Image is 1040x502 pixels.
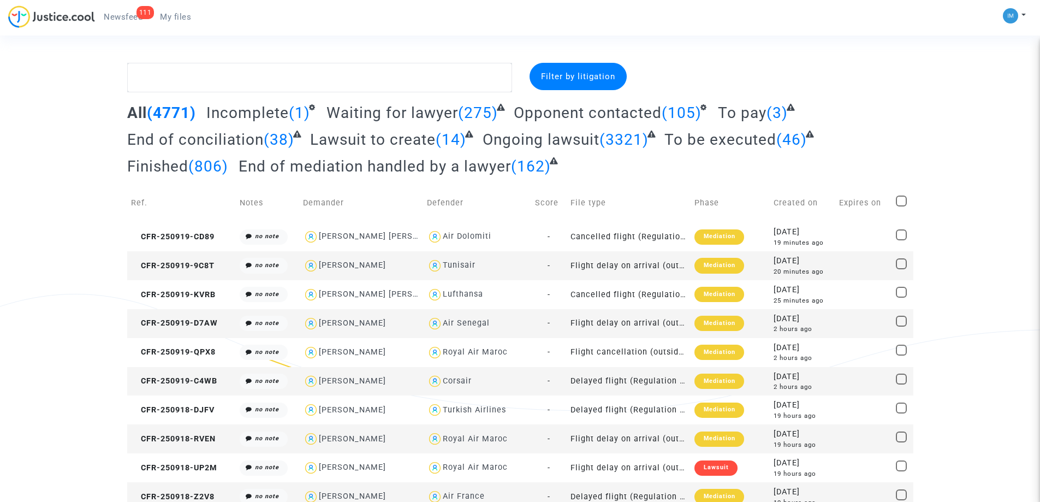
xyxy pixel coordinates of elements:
[774,382,831,392] div: 2 hours ago
[567,309,691,338] td: Flight delay on arrival (outside of EU - Montreal Convention)
[326,104,458,122] span: Waiting for lawyer
[427,316,443,332] img: icon-user.svg
[255,262,279,269] i: no note
[835,184,892,222] td: Expires on
[255,320,279,327] i: no note
[774,284,831,296] div: [DATE]
[774,267,831,276] div: 20 minutes ago
[303,316,319,332] img: icon-user.svg
[694,374,744,389] div: Mediation
[694,229,744,245] div: Mediation
[264,131,294,149] span: (38)
[548,261,550,270] span: -
[774,440,831,450] div: 19 hours ago
[427,374,443,389] img: icon-user.svg
[255,291,279,298] i: no note
[427,258,443,274] img: icon-user.svg
[427,345,443,361] img: icon-user.svg
[427,431,443,447] img: icon-user.svg
[443,347,508,357] div: Royal Air Maroc
[443,261,476,270] div: Tunisair
[151,9,200,25] a: My files
[548,232,550,241] span: -
[511,157,551,175] span: (162)
[567,251,691,280] td: Flight delay on arrival (outside of EU - Montreal Convention)
[147,104,196,122] span: (4771)
[255,435,279,442] i: no note
[303,402,319,418] img: icon-user.svg
[443,492,485,501] div: Air France
[131,232,215,241] span: CFR-250919-CD89
[131,434,216,444] span: CFR-250918-RVEN
[131,405,215,415] span: CFR-250918-DJFV
[443,405,506,415] div: Turkish Airlines
[694,460,737,476] div: Lawsuit
[255,406,279,413] i: no note
[548,405,550,415] span: -
[188,157,228,175] span: (806)
[774,457,831,469] div: [DATE]
[127,104,147,122] span: All
[774,342,831,354] div: [DATE]
[567,184,691,222] td: File type
[1003,8,1018,23] img: a105443982b9e25553e3eed4c9f672e7
[319,434,386,444] div: [PERSON_NAME]
[131,318,218,328] span: CFR-250919-D7AW
[131,463,217,473] span: CFR-250918-UP2M
[319,290,456,299] div: [PERSON_NAME] [PERSON_NAME]
[131,261,215,270] span: CFR-250919-9C8T
[303,287,319,303] img: icon-user.svg
[774,238,831,247] div: 19 minutes ago
[766,104,788,122] span: (3)
[131,376,217,386] span: CFR-250919-C4WB
[567,338,691,367] td: Flight cancellation (outside of EU - Montreal Convention)
[548,492,550,501] span: -
[310,131,436,149] span: Lawsuit to create
[567,367,691,396] td: Delayed flight (Regulation EC 261/2004)
[127,131,264,149] span: End of conciliation
[774,486,831,498] div: [DATE]
[774,226,831,238] div: [DATE]
[319,376,386,386] div: [PERSON_NAME]
[319,405,386,415] div: [PERSON_NAME]
[774,469,831,479] div: 19 hours ago
[531,184,567,222] td: Score
[255,493,279,500] i: no note
[104,12,142,22] span: Newsfeed
[236,184,299,222] td: Notes
[303,460,319,476] img: icon-user.svg
[774,428,831,440] div: [DATE]
[548,434,550,444] span: -
[483,131,599,149] span: Ongoing lawsuit
[694,316,744,331] div: Mediation
[774,371,831,383] div: [DATE]
[95,9,151,25] a: 111Newsfeed
[567,222,691,251] td: Cancelled flight (Regulation EC 261/2004)
[514,104,662,122] span: Opponent contacted
[131,290,216,299] span: CFR-250919-KVRB
[299,184,423,222] td: Demander
[662,104,702,122] span: (105)
[319,261,386,270] div: [PERSON_NAME]
[694,258,744,273] div: Mediation
[443,232,491,241] div: Air Dolomiti
[319,232,456,241] div: [PERSON_NAME] [PERSON_NAME]
[548,290,550,299] span: -
[694,432,744,447] div: Mediation
[303,229,319,245] img: icon-user.svg
[427,287,443,303] img: icon-user.svg
[548,318,550,328] span: -
[131,492,215,501] span: CFR-250918-Z2V8
[443,318,490,328] div: Air Senegal
[206,104,289,122] span: Incomplete
[303,345,319,361] img: icon-user.svg
[436,131,466,149] span: (14)
[319,318,386,328] div: [PERSON_NAME]
[255,377,279,385] i: no note
[303,374,319,389] img: icon-user.svg
[8,5,95,28] img: jc-logo.svg
[427,402,443,418] img: icon-user.svg
[776,131,807,149] span: (46)
[160,12,191,22] span: My files
[774,296,831,305] div: 25 minutes ago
